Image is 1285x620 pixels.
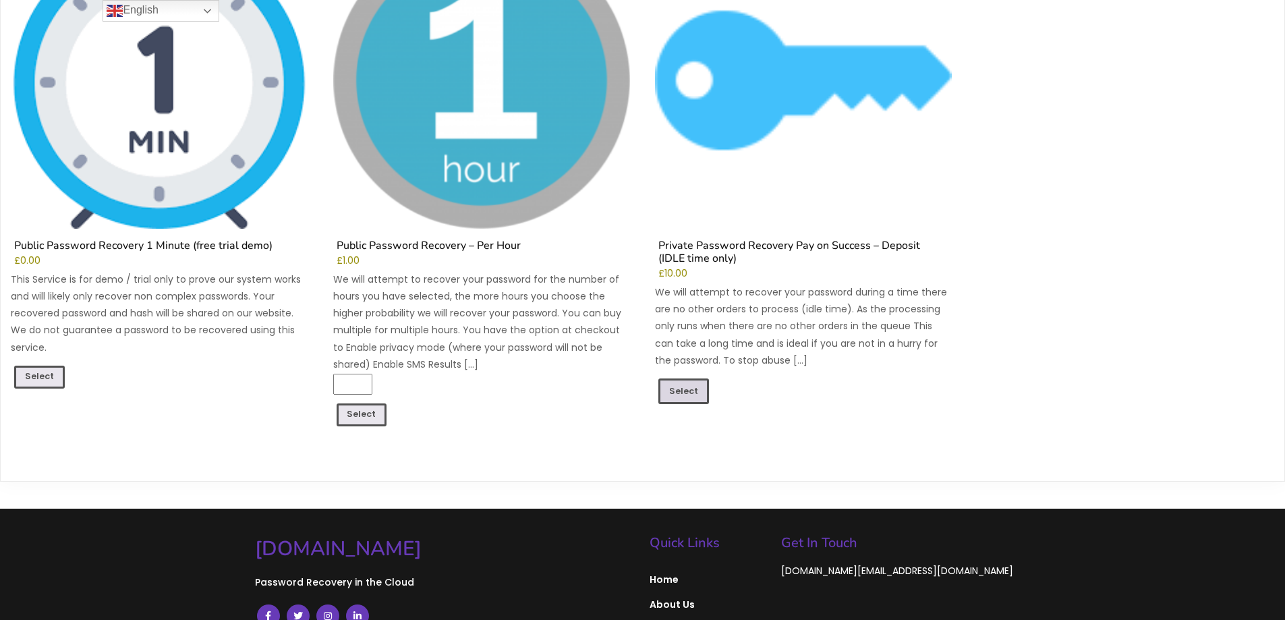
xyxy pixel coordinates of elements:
a: Read more about “Public Password Recovery 1 Minute (free trial demo)” [14,366,65,389]
h2: Public Password Recovery – Per Hour [333,239,630,256]
span: Home [650,573,768,586]
bdi: 10.00 [658,267,687,280]
p: We will attempt to recover your password during a time there are no other orders to process (idle... [655,284,952,369]
h2: Public Password Recovery 1 Minute (free trial demo) [11,239,308,256]
img: en [107,3,123,19]
a: About Us [650,592,768,617]
span: £ [658,267,664,280]
a: Add to cart: “Public Password Recovery - Per Hour” [337,403,387,427]
a: Add to cart: “Private Password Recovery Pay on Success - Deposit (IDLE time only)” [658,378,709,404]
bdi: 0.00 [14,254,40,267]
a: Home [650,567,768,592]
span: £ [337,254,343,267]
p: We will attempt to recover your password for the number of hours you have selected, the more hour... [333,271,630,373]
p: This Service is for demo / trial only to prove our system works and will likely only recover non ... [11,271,308,356]
span: About Us [650,598,768,611]
a: [DOMAIN_NAME][EMAIL_ADDRESS][DOMAIN_NAME] [781,564,1013,578]
p: Password Recovery in the Cloud [255,573,636,592]
h5: Get In Touch [781,536,1031,550]
a: [DOMAIN_NAME] [255,536,636,562]
span: £ [14,254,20,267]
span: [DOMAIN_NAME][EMAIL_ADDRESS][DOMAIN_NAME] [781,564,1013,577]
input: Product quantity [333,374,372,395]
h5: Quick Links [650,536,768,550]
h2: Private Password Recovery Pay on Success – Deposit (IDLE time only) [655,239,952,269]
bdi: 1.00 [337,254,360,267]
